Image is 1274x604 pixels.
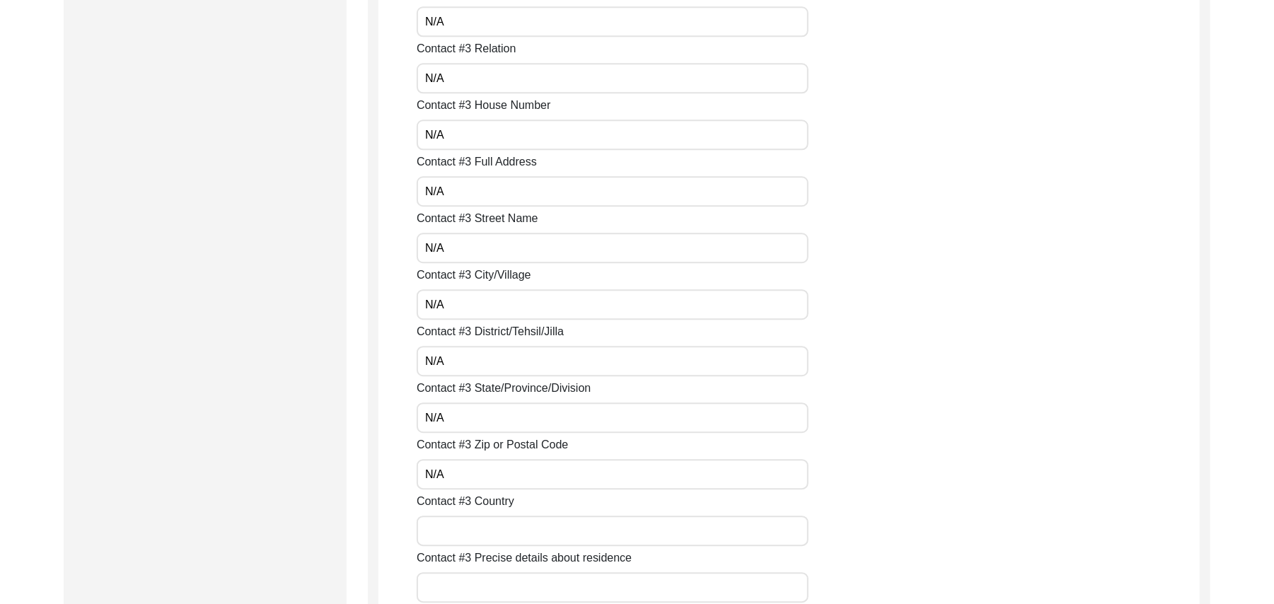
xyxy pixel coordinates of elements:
label: Contact #3 State/Province/Division [417,380,591,397]
label: Contact #3 Country [417,493,514,510]
label: Contact #3 City/Village [417,267,531,284]
label: Contact #3 Zip or Postal Code [417,436,568,453]
label: Contact #3 Precise details about residence [417,550,632,567]
label: Contact #3 Street Name [417,210,538,227]
label: Contact #3 District/Tehsil/Jilla [417,323,564,340]
label: Contact #3 Relation [417,40,516,57]
label: Contact #3 House Number [417,97,550,114]
label: Contact #3 Full Address [417,153,537,170]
